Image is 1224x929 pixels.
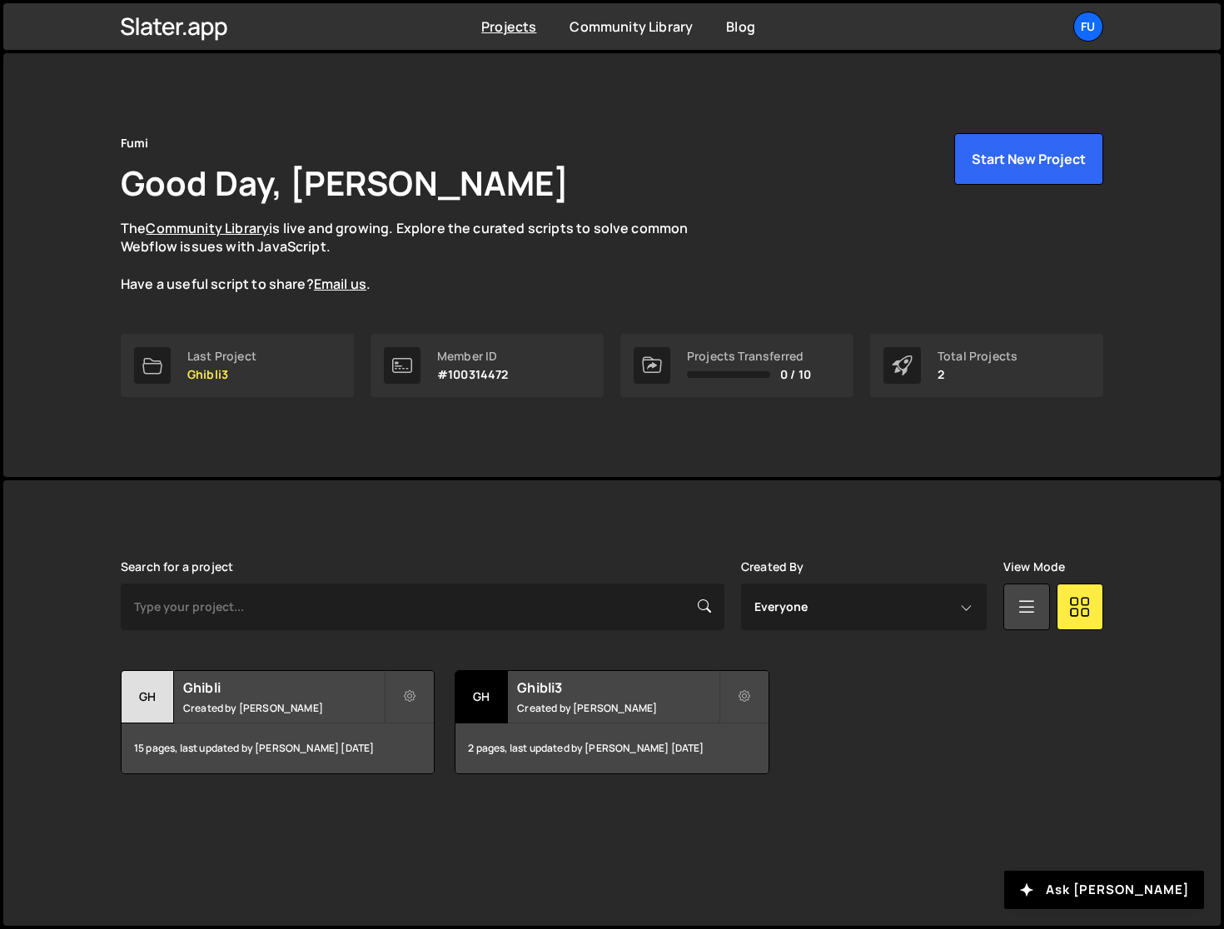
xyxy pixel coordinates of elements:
div: Last Project [187,350,256,363]
div: Fumi [121,133,149,153]
a: Last Project Ghibli3 [121,334,354,397]
a: Community Library [146,219,269,237]
label: Created By [741,560,804,574]
a: Gh Ghibli3 Created by [PERSON_NAME] 2 pages, last updated by [PERSON_NAME] [DATE] [455,670,769,774]
span: 0 / 10 [780,368,811,381]
a: Projects [481,17,536,36]
div: 2 pages, last updated by [PERSON_NAME] [DATE] [455,723,768,773]
p: The is live and growing. Explore the curated scripts to solve common Webflow issues with JavaScri... [121,219,720,294]
label: Search for a project [121,560,233,574]
input: Type your project... [121,584,724,630]
a: Community Library [570,17,693,36]
label: View Mode [1003,560,1065,574]
a: Gh Ghibli Created by [PERSON_NAME] 15 pages, last updated by [PERSON_NAME] [DATE] [121,670,435,774]
div: Gh [455,671,508,723]
p: 2 [938,368,1018,381]
small: Created by [PERSON_NAME] [183,701,384,715]
a: Fu [1073,12,1103,42]
button: Start New Project [954,133,1103,185]
div: Gh [122,671,174,723]
div: Total Projects [938,350,1018,363]
a: Blog [726,17,755,36]
a: Email us [314,275,366,293]
small: Created by [PERSON_NAME] [517,701,718,715]
div: 15 pages, last updated by [PERSON_NAME] [DATE] [122,723,434,773]
p: Ghibli3 [187,368,256,381]
p: #100314472 [437,368,509,381]
h1: Good Day, [PERSON_NAME] [121,160,569,206]
h2: Ghibli [183,678,384,697]
div: Member ID [437,350,509,363]
button: Ask [PERSON_NAME] [1004,871,1204,909]
div: Projects Transferred [687,350,811,363]
h2: Ghibli3 [517,678,718,697]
